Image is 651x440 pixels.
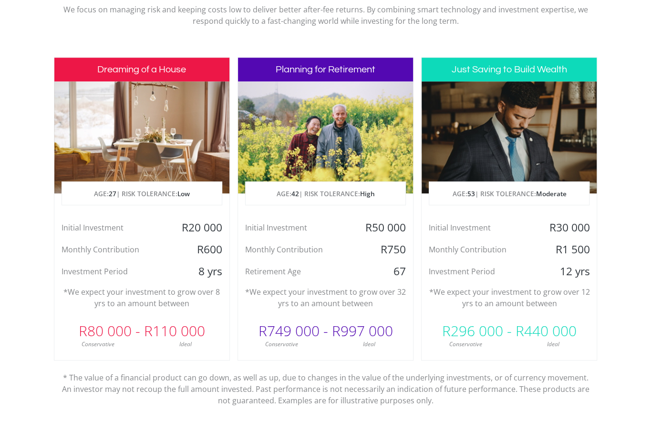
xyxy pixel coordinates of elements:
[429,182,589,206] p: AGE: | RISK TOLERANCE:
[467,189,475,198] span: 53
[109,189,116,198] span: 27
[538,242,597,257] div: R1 500
[171,264,229,279] div: 8 yrs
[171,220,229,235] div: R20 000
[54,220,171,235] div: Initial Investment
[246,182,405,206] p: AGE: | RISK TOLERANCE:
[238,242,355,257] div: Monthly Contribution
[238,220,355,235] div: Initial Investment
[422,340,509,349] div: Conservative
[429,286,589,309] p: *We expect your investment to grow over 12 yrs to an amount between
[291,189,299,198] span: 42
[61,360,590,406] p: * The value of a financial product can go down, as well as up, due to changes in the value of the...
[536,189,566,198] span: Moderate
[238,317,413,345] div: R749 000 - R997 000
[355,264,413,279] div: 67
[422,242,538,257] div: Monthly Contribution
[360,189,374,198] span: High
[54,317,229,345] div: R80 000 - R110 000
[54,242,171,257] div: Monthly Contribution
[238,340,326,349] div: Conservative
[538,220,597,235] div: R30 000
[54,264,171,279] div: Investment Period
[238,58,413,81] h3: Planning for Retirement
[171,242,229,257] div: R600
[62,182,222,206] p: AGE: | RISK TOLERANCE:
[422,220,538,235] div: Initial Investment
[538,264,597,279] div: 12 yrs
[61,4,590,27] p: We focus on managing risk and keeping costs low to deliver better after-fee returns. By combining...
[422,317,597,345] div: R296 000 - R440 000
[62,286,222,309] p: *We expect your investment to grow over 8 yrs to an amount between
[238,264,355,279] div: Retirement Age
[422,58,597,81] h3: Just Saving to Build Wealth
[422,264,538,279] div: Investment Period
[325,340,413,349] div: Ideal
[142,340,229,349] div: Ideal
[509,340,597,349] div: Ideal
[245,286,406,309] p: *We expect your investment to grow over 32 yrs to an amount between
[54,58,229,81] h3: Dreaming of a House
[177,189,190,198] span: Low
[355,242,413,257] div: R750
[54,340,142,349] div: Conservative
[355,220,413,235] div: R50 000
